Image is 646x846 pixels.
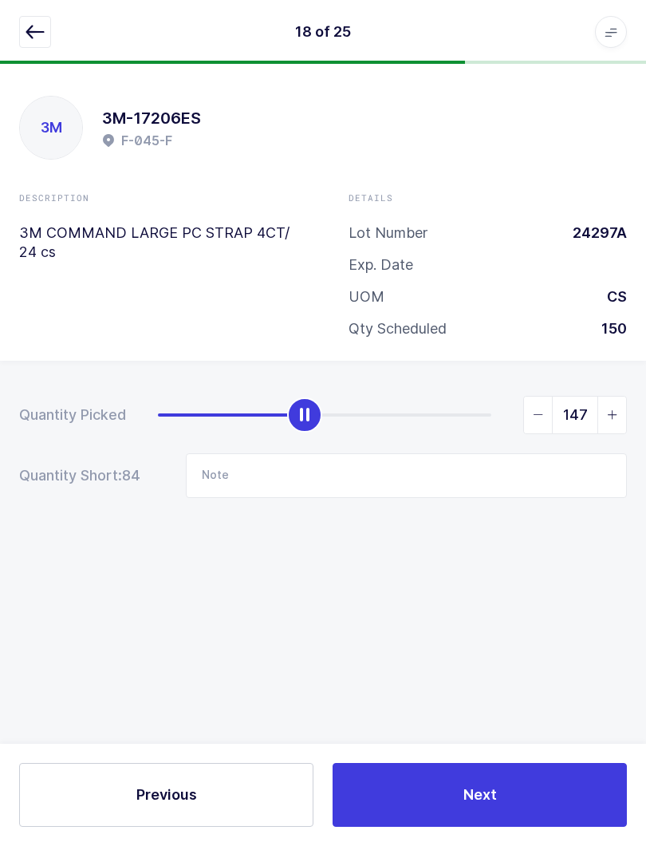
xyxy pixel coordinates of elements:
[20,97,82,159] div: 3M
[136,785,197,804] span: Previous
[349,319,447,338] div: Qty Scheduled
[594,287,627,306] div: CS
[560,223,627,243] div: 24297A
[186,453,627,498] input: Note
[19,405,126,425] div: Quantity Picked
[102,105,201,131] h1: 3M-17206ES
[589,319,627,338] div: 150
[158,396,627,434] div: slider between 0 and 150
[295,22,351,42] div: 18 of 25
[333,763,627,827] button: Next
[121,131,172,150] h2: F-045-F
[122,466,154,485] span: 84
[19,466,154,485] div: Quantity Short:
[19,763,313,827] button: Previous
[19,192,297,204] div: Description
[349,223,427,243] div: Lot Number
[19,223,297,262] p: 3M COMMAND LARGE PC STRAP 4CT/ 24 cs
[349,255,413,275] div: Exp. Date
[463,785,497,804] span: Next
[349,287,384,306] div: UOM
[349,192,627,204] div: Details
